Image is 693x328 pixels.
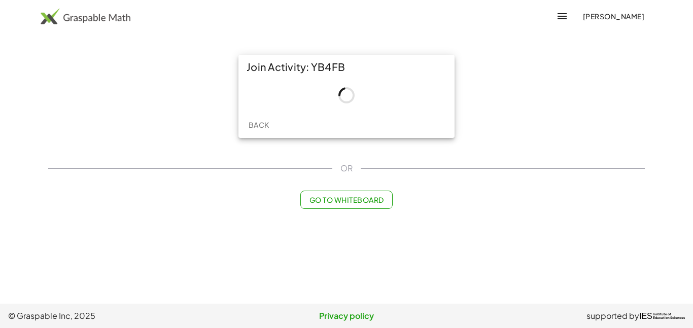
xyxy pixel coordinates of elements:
span: IES [639,311,652,321]
span: Go to Whiteboard [309,195,384,204]
div: Join Activity: YB4FB [238,55,455,79]
span: OR [340,162,353,174]
a: Privacy policy [234,310,460,322]
span: supported by [586,310,639,322]
span: Back [248,120,269,129]
button: Go to Whiteboard [300,191,392,209]
span: Institute of Education Sciences [653,313,685,320]
span: © Graspable Inc, 2025 [8,310,234,322]
button: Back [242,116,275,134]
button: [PERSON_NAME] [574,7,652,25]
span: [PERSON_NAME] [582,12,644,21]
a: IESInstitute ofEducation Sciences [639,310,685,322]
